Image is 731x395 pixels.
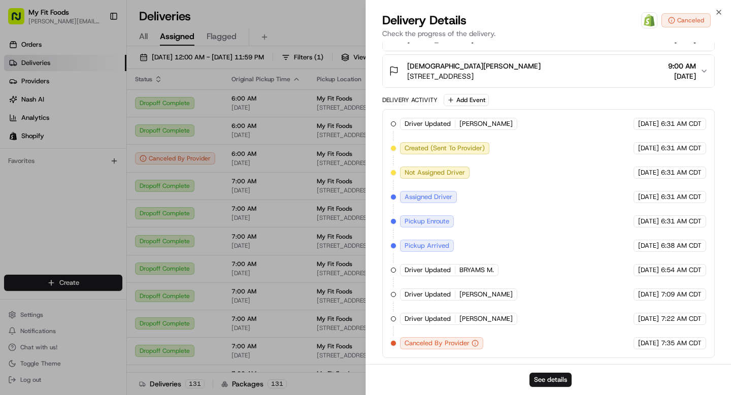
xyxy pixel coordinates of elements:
span: [DATE] [638,119,659,128]
p: Welcome 👋 [10,41,185,57]
div: Delivery Activity [382,96,438,104]
span: 7:35 AM CDT [661,339,702,348]
button: Add Event [444,94,489,106]
span: 6:54 AM CDT [661,266,702,275]
a: Shopify [641,12,657,28]
span: [DATE] [638,144,659,153]
span: 9:00 AM [668,61,696,71]
span: 7:22 AM CDT [661,314,702,323]
img: 1736555255976-a54dd68f-1ca7-489b-9aae-adbdc363a1c4 [10,97,28,115]
span: Canceled By Provider [405,339,470,348]
span: [DATE] [668,71,696,81]
span: Pickup Enroute [405,217,449,226]
button: [DEMOGRAPHIC_DATA][PERSON_NAME][STREET_ADDRESS]9:00 AM[DATE] [383,55,714,87]
span: Knowledge Base [20,147,78,157]
span: Pylon [101,172,123,180]
span: [PERSON_NAME] [459,290,513,299]
span: 6:31 AM CDT [661,217,702,226]
span: Not Assigned Driver [405,168,465,177]
span: [DATE] [638,192,659,202]
span: [DATE] [638,241,659,250]
span: 6:31 AM CDT [661,119,702,128]
span: API Documentation [96,147,163,157]
span: 6:31 AM CDT [661,192,702,202]
span: [PERSON_NAME] [459,119,513,128]
button: Canceled [661,13,711,27]
a: 💻API Documentation [82,143,167,161]
div: Start new chat [35,97,167,107]
span: 6:31 AM CDT [661,144,702,153]
img: Nash [10,10,30,30]
span: Delivery Details [382,12,467,28]
span: [DATE] [638,314,659,323]
span: [DATE] [638,266,659,275]
a: 📗Knowledge Base [6,143,82,161]
span: [DATE] [638,168,659,177]
div: We're available if you need us! [35,107,128,115]
div: 📗 [10,148,18,156]
span: [DATE] [638,217,659,226]
span: 6:31 AM CDT [661,168,702,177]
span: Driver Updated [405,290,451,299]
button: See details [529,373,572,387]
span: Driver Updated [405,119,451,128]
div: 💻 [86,148,94,156]
span: [PERSON_NAME] [459,314,513,323]
span: [DATE] [638,290,659,299]
span: [DEMOGRAPHIC_DATA][PERSON_NAME] [407,61,541,71]
p: Check the progress of the delivery. [382,28,715,39]
span: [STREET_ADDRESS] [407,71,541,81]
span: Assigned Driver [405,192,452,202]
span: Pickup Arrived [405,241,449,250]
input: Clear [26,65,168,76]
a: Powered byPylon [72,172,123,180]
span: Created (Sent To Provider) [405,144,485,153]
span: Driver Updated [405,266,451,275]
button: Start new chat [173,100,185,112]
span: Driver Updated [405,314,451,323]
span: 7:09 AM CDT [661,290,702,299]
span: BRYAMS M. [459,266,494,275]
span: 6:38 AM CDT [661,241,702,250]
img: Shopify [643,14,655,26]
span: [DATE] [638,339,659,348]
